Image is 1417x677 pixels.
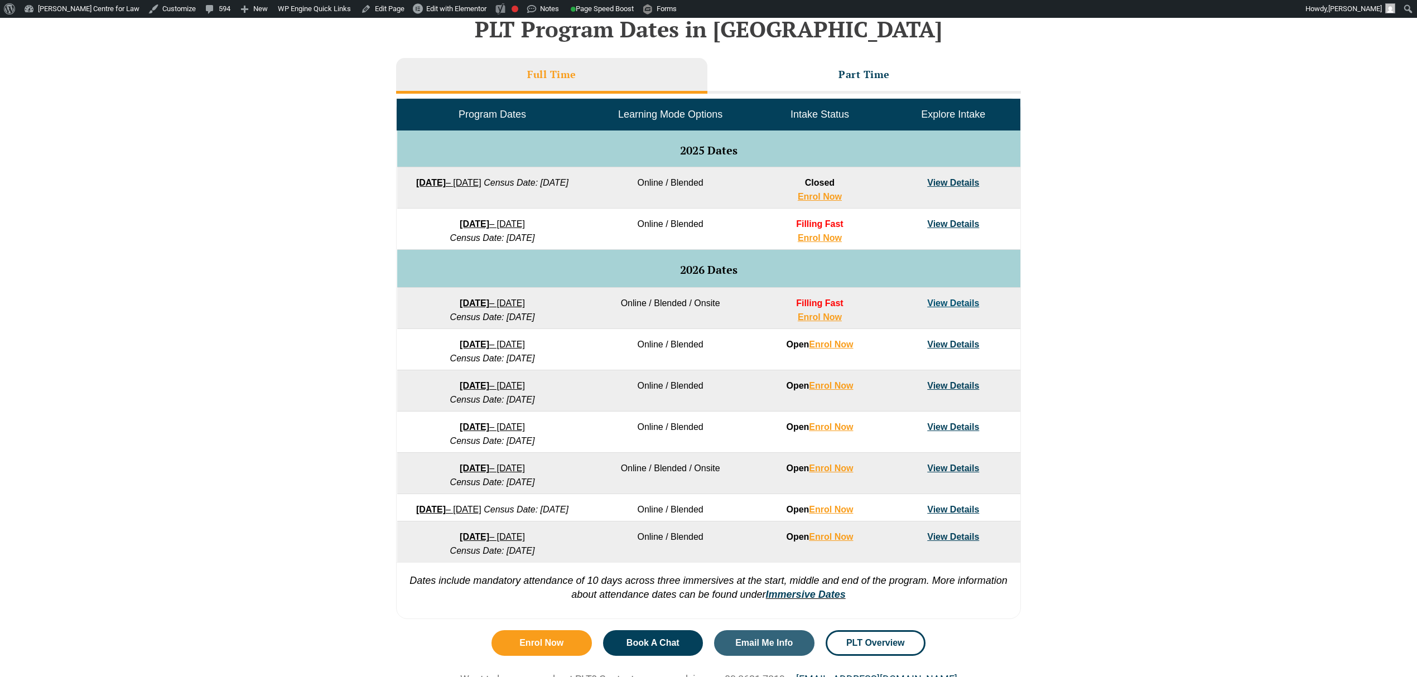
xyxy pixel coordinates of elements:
[603,630,703,656] a: Book A Chat
[618,109,722,120] span: Learning Mode Options
[587,209,753,250] td: Online / Blended
[587,288,753,329] td: Online / Blended / Onsite
[460,340,525,349] a: [DATE]– [DATE]
[587,521,753,563] td: Online / Blended
[927,298,979,308] a: View Details
[1328,4,1382,13] span: [PERSON_NAME]
[587,167,753,209] td: Online / Blended
[587,453,753,494] td: Online / Blended / Onsite
[927,381,979,390] a: View Details
[450,395,535,404] em: Census Date: [DATE]
[826,630,926,656] a: PLT Overview
[798,312,842,322] a: Enrol Now
[416,178,446,187] strong: [DATE]
[626,639,679,647] span: Book A Chat
[809,463,853,473] a: Enrol Now
[846,639,905,647] span: PLT Overview
[714,630,814,656] a: Email Me Info
[416,505,446,514] strong: [DATE]
[927,505,979,514] a: View Details
[519,639,563,647] span: Enrol Now
[460,381,489,390] strong: [DATE]
[491,630,592,656] a: Enrol Now
[484,178,568,187] em: Census Date: [DATE]
[460,532,525,541] a: [DATE]– [DATE]
[927,178,979,187] a: View Details
[766,589,846,600] a: Immersive Dates
[484,505,568,514] em: Census Date: [DATE]
[409,575,1008,600] em: Dates include mandatory attendance of 10 days across three immersives at the start, middle and en...
[460,219,525,229] a: [DATE]– [DATE]
[921,109,985,120] span: Explore Intake
[809,532,853,541] a: Enrol Now
[450,354,535,363] em: Census Date: [DATE]
[416,178,481,187] a: [DATE]– [DATE]
[809,340,853,349] a: Enrol Now
[450,546,535,555] em: Census Date: [DATE]
[450,436,535,446] em: Census Date: [DATE]
[460,532,489,541] strong: [DATE]
[809,505,853,514] a: Enrol Now
[798,192,842,201] a: Enrol Now
[460,298,489,308] strong: [DATE]
[416,505,481,514] a: [DATE]– [DATE]
[786,340,853,349] strong: Open
[450,477,535,487] em: Census Date: [DATE]
[927,532,979,541] a: View Details
[809,381,853,390] a: Enrol Now
[786,422,853,432] strong: Open
[796,219,843,229] span: Filling Fast
[798,233,842,243] a: Enrol Now
[460,219,489,229] strong: [DATE]
[786,532,853,541] strong: Open
[927,463,979,473] a: View Details
[460,463,525,473] a: [DATE]– [DATE]
[460,422,489,432] strong: [DATE]
[527,68,576,81] h3: Full Time
[450,233,535,243] em: Census Date: [DATE]
[838,68,890,81] h3: Part Time
[587,370,753,412] td: Online / Blended
[426,4,486,13] span: Edit with Elementor
[460,298,525,308] a: [DATE]– [DATE]
[512,6,518,12] div: Focus keyphrase not set
[809,422,853,432] a: Enrol Now
[450,312,535,322] em: Census Date: [DATE]
[460,422,525,432] a: [DATE]– [DATE]
[786,463,853,473] strong: Open
[460,463,489,473] strong: [DATE]
[460,381,525,390] a: [DATE]– [DATE]
[786,505,853,514] strong: Open
[735,639,793,647] span: Email Me Info
[927,219,979,229] a: View Details
[927,422,979,432] a: View Details
[927,340,979,349] a: View Details
[460,340,489,349] strong: [DATE]
[587,329,753,370] td: Online / Blended
[805,178,835,187] span: Closed
[680,262,738,277] span: 2026 Dates
[786,381,853,390] strong: Open
[587,494,753,521] td: Online / Blended
[791,109,849,120] span: Intake Status
[459,109,526,120] span: Program Dates
[796,298,843,308] span: Filling Fast
[680,143,738,158] span: 2025 Dates
[587,412,753,453] td: Online / Blended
